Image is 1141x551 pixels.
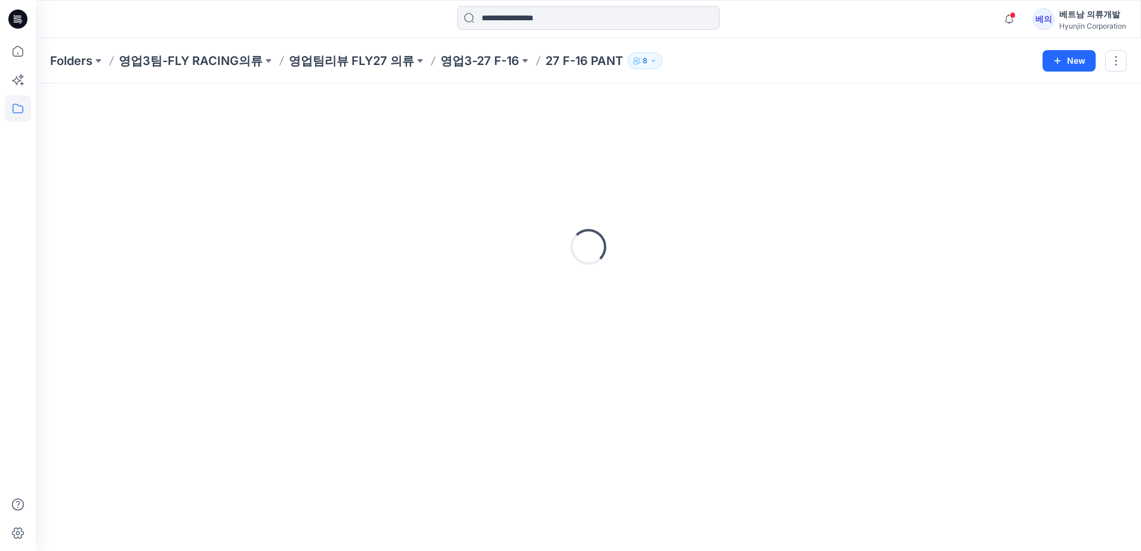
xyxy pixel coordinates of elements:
button: New [1043,50,1096,72]
a: 영업3팀-FLY RACING의류 [119,52,263,69]
p: 8 [643,54,647,67]
a: 영업팀리뷰 FLY27 의류 [289,52,414,69]
a: Folders [50,52,92,69]
a: 영업3-27 F-16 [440,52,519,69]
button: 8 [628,52,662,69]
div: 베의 [1033,8,1054,30]
div: Hyunjin Corporation [1059,21,1126,30]
div: 베트남 의류개발 [1059,7,1126,21]
p: 27 F-16 PANT [545,52,623,69]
